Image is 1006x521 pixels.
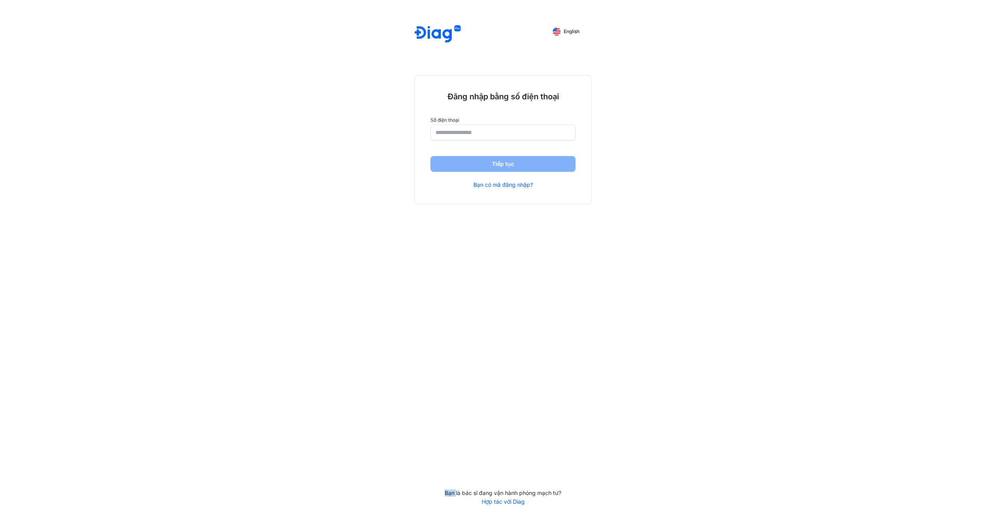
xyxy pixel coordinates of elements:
button: Tiếp tục [430,156,576,172]
label: Số điện thoại [430,117,576,123]
button: English [547,25,585,38]
div: Bạn là bác sĩ đang vận hành phòng mạch tư? [414,489,592,497]
img: English [553,28,561,35]
a: Bạn có mã đăng nhập? [473,181,533,188]
span: English [564,29,579,34]
a: Hợp tác với Diag [414,498,592,505]
img: logo [415,25,461,44]
div: Đăng nhập bằng số điện thoại [430,91,576,102]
